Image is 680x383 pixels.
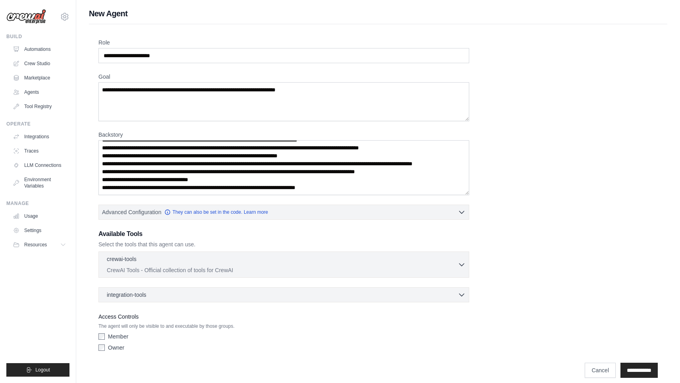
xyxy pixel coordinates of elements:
a: They can also be set in the code. Learn more [164,209,268,215]
a: Automations [10,43,69,56]
button: Resources [10,238,69,251]
label: Access Controls [98,312,469,321]
h3: Available Tools [98,229,469,239]
a: Traces [10,145,69,157]
div: Manage [6,200,69,207]
a: LLM Connections [10,159,69,172]
a: Marketplace [10,72,69,84]
div: Build [6,33,69,40]
button: Advanced Configuration They can also be set in the code. Learn more [99,205,469,219]
label: Role [98,39,469,46]
label: Member [108,333,128,340]
label: Backstory [98,131,469,139]
p: crewai-tools [107,255,137,263]
a: Environment Variables [10,173,69,192]
a: Crew Studio [10,57,69,70]
a: Tool Registry [10,100,69,113]
span: integration-tools [107,291,146,299]
button: crewai-tools CrewAI Tools - Official collection of tools for CrewAI [102,255,466,274]
button: Logout [6,363,69,377]
a: Usage [10,210,69,222]
a: Integrations [10,130,69,143]
img: Logo [6,9,46,24]
span: Resources [24,242,47,248]
span: Logout [35,367,50,373]
p: The agent will only be visible to and executable by those groups. [98,323,469,329]
a: Agents [10,86,69,99]
button: integration-tools [102,291,466,299]
h1: New Agent [89,8,667,19]
div: Operate [6,121,69,127]
p: Select the tools that this agent can use. [98,240,469,248]
a: Settings [10,224,69,237]
span: Advanced Configuration [102,208,161,216]
a: Cancel [585,363,616,378]
label: Goal [98,73,469,81]
label: Owner [108,344,124,352]
p: CrewAI Tools - Official collection of tools for CrewAI [107,266,458,274]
